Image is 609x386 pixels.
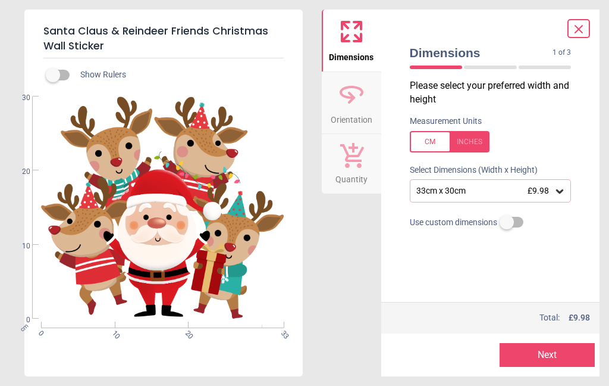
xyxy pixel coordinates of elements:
[322,134,381,194] button: Quantity
[8,167,30,177] span: 20
[19,322,30,333] span: cm
[335,168,368,186] span: Quantity
[573,313,590,322] span: 9.98
[410,79,581,106] p: Please select your preferred width and height
[109,329,117,337] span: 10
[278,329,286,337] span: 33
[569,312,590,324] span: £
[415,186,554,196] div: 33cm x 30cm
[410,44,553,61] span: Dimensions
[410,217,497,229] span: Use custom dimensions
[53,68,303,82] div: Show Rulers
[553,48,571,58] span: 1 of 3
[329,46,373,64] span: Dimensions
[183,329,190,337] span: 20
[322,72,381,134] button: Orientation
[8,315,30,325] span: 0
[400,164,538,176] label: Select Dimensions (Width x Height)
[43,19,284,58] h5: Santa Claus & Reindeer Friends Christmas Wall Sticker
[409,312,591,324] div: Total:
[500,343,595,367] button: Next
[331,108,372,126] span: Orientation
[36,329,43,337] span: 0
[8,241,30,251] span: 10
[528,186,549,195] span: £9.98
[8,93,30,103] span: 30
[322,10,381,71] button: Dimensions
[410,116,482,127] label: Measurement Units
